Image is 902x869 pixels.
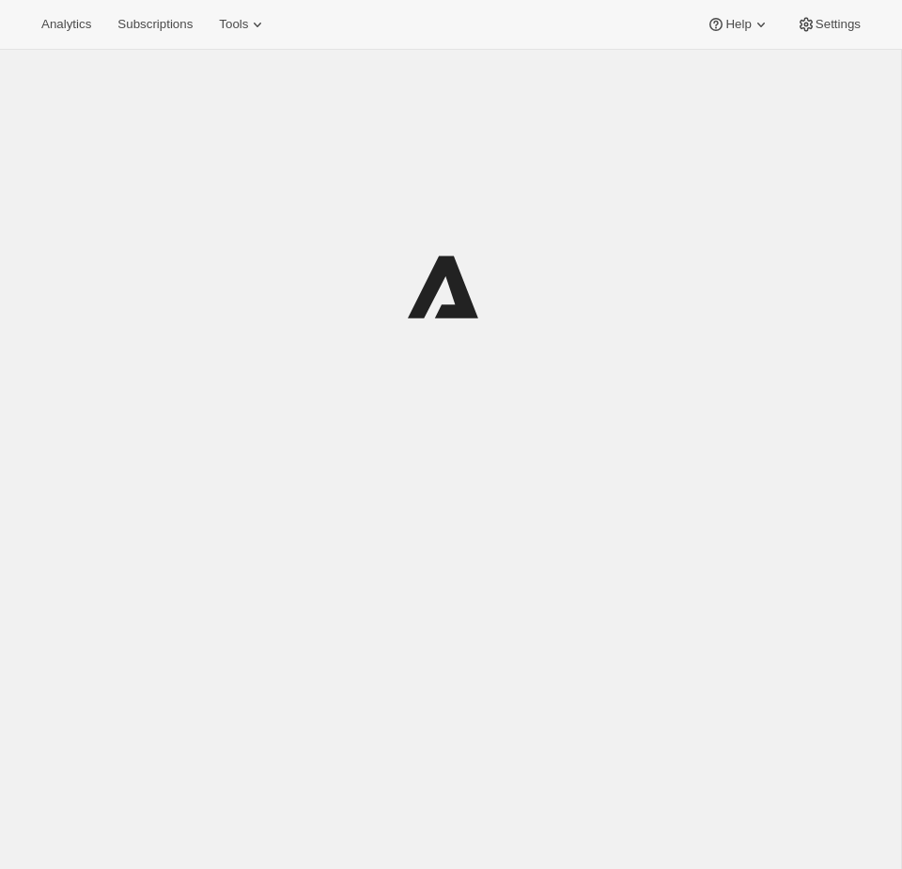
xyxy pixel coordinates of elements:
span: Subscriptions [117,17,193,32]
span: Tools [219,17,248,32]
button: Analytics [30,11,102,38]
span: Settings [816,17,861,32]
button: Tools [208,11,278,38]
button: Settings [785,11,872,38]
button: Subscriptions [106,11,204,38]
button: Help [695,11,781,38]
span: Analytics [41,17,91,32]
span: Help [725,17,751,32]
